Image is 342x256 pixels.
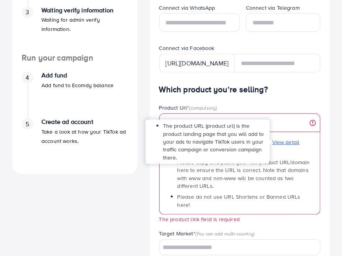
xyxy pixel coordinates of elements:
label: Connect via Telegram [246,4,300,12]
input: Search for option [160,242,310,254]
label: Connect via WhatsApp [159,4,215,12]
p: Take a look at how your TikTok ad account works. [41,127,128,146]
li: Waiting verify information [12,7,137,53]
li: Create ad account [12,118,137,165]
label: Connect via Facebook [159,44,215,52]
span: The product URL (product url) is the product landing page that you will add to your ads to naviga... [163,122,264,161]
h4: Which product you’re selling? [159,85,320,94]
label: Target Market [159,230,255,237]
h4: Waiting verify information [41,7,128,14]
span: 5 [26,120,29,129]
p: Waiting for admin verify information. [41,15,128,34]
span: Please copy and paste your full product URL/domain here to ensure the URL is correct. Note that d... [177,158,310,190]
span: Please do not use URL Shortens or Banned URLs here! [177,193,301,208]
h4: Run your campaign [12,53,137,63]
div: Search for option [159,239,320,255]
h4: Create ad account [41,118,128,125]
span: 3 [26,8,29,17]
span: View detail [272,138,300,146]
p: Add fund to Ecomdy balance [41,81,113,90]
iframe: Chat [309,221,336,250]
span: (compulsory) [189,104,217,111]
h4: Add fund [41,72,113,79]
li: Add fund [12,72,137,118]
div: [URL][DOMAIN_NAME] [159,54,235,72]
label: Product Url [159,104,217,112]
small: The product link field is required [159,215,240,223]
span: (You can add multi-country) [195,230,254,237]
span: 4 [26,73,29,82]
